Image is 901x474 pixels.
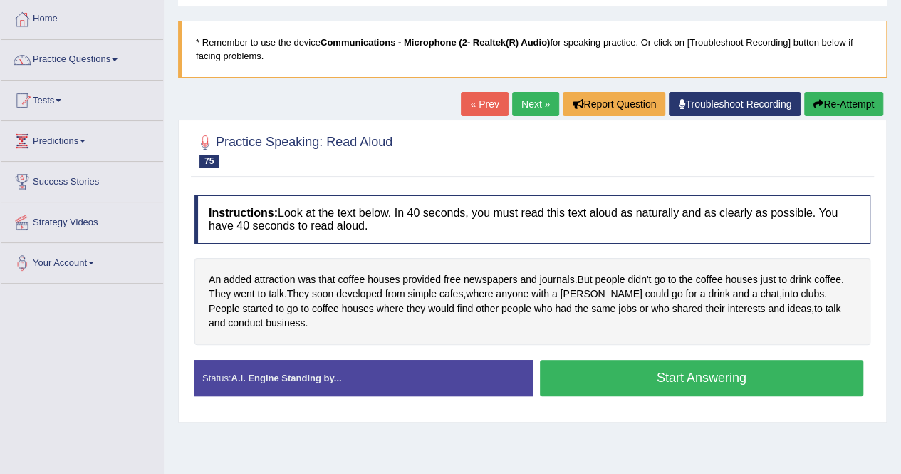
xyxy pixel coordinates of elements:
[825,302,840,316] span: Click to see word definition
[595,272,625,287] span: Click to see word definition
[461,92,508,116] a: « Prev
[708,287,729,302] span: Click to see word definition
[563,92,665,116] button: Report Question
[752,287,758,302] span: Click to see word definition
[768,302,784,316] span: Click to see word definition
[287,302,298,316] span: Click to see word definition
[814,302,823,316] span: Click to see word definition
[228,316,263,331] span: Click to see word definition
[672,302,703,316] span: Click to see word definition
[520,272,536,287] span: Click to see word definition
[627,272,651,287] span: Click to see word definition
[377,302,404,316] span: Click to see word definition
[618,302,637,316] span: Click to see word definition
[696,272,723,287] span: Click to see word definition
[1,121,163,157] a: Predictions
[385,287,405,302] span: Click to see word definition
[577,272,592,287] span: Click to see word definition
[668,272,677,287] span: Click to see word definition
[464,272,518,287] span: Click to see word definition
[457,302,474,316] span: Click to see word definition
[209,272,221,287] span: Click to see word definition
[257,287,266,302] span: Click to see word definition
[242,302,273,316] span: Click to see word definition
[318,272,335,287] span: Click to see word definition
[685,287,697,302] span: Click to see word definition
[312,302,339,316] span: Click to see word definition
[194,195,870,243] h4: Look at the text below. In 40 seconds, you must read this text aloud as naturally and as clearly ...
[705,302,724,316] span: Click to see word definition
[804,92,883,116] button: Re-Attempt
[209,207,278,219] b: Instructions:
[234,287,255,302] span: Click to see word definition
[466,287,493,302] span: Click to see word definition
[555,302,571,316] span: Click to see word definition
[254,272,296,287] span: Click to see word definition
[727,302,765,316] span: Click to see word definition
[321,37,550,48] b: Communications - Microphone (2- Realtek(R) Audio)
[194,360,533,396] div: Status:
[209,302,240,316] span: Click to see word definition
[439,287,463,302] span: Click to see word definition
[552,287,558,302] span: Click to see word definition
[428,302,454,316] span: Click to see word definition
[531,287,549,302] span: Click to see word definition
[1,202,163,238] a: Strategy Videos
[778,272,787,287] span: Click to see word definition
[725,272,757,287] span: Click to see word definition
[342,302,374,316] span: Click to see word definition
[209,287,231,302] span: Click to see word definition
[209,316,225,331] span: Click to see word definition
[269,287,284,302] span: Click to see word definition
[336,287,382,302] span: Click to see word definition
[760,272,776,287] span: Click to see word definition
[1,243,163,279] a: Your Account
[312,287,333,302] span: Click to see word definition
[287,287,309,302] span: Click to see word definition
[224,272,251,287] span: Click to see word definition
[338,272,365,287] span: Click to see word definition
[814,272,841,287] span: Click to see word definition
[640,302,648,316] span: Click to see word definition
[512,92,559,116] a: Next »
[1,162,163,197] a: Success Stories
[301,302,309,316] span: Click to see word definition
[407,302,425,316] span: Click to see word definition
[476,302,499,316] span: Click to see word definition
[402,272,441,287] span: Click to see word definition
[496,287,528,302] span: Click to see word definition
[591,302,615,316] span: Click to see word definition
[782,287,798,302] span: Click to see word definition
[787,302,811,316] span: Click to see word definition
[231,373,341,383] strong: A.I. Engine Standing by...
[645,287,669,302] span: Click to see word definition
[1,40,163,76] a: Practice Questions
[669,92,801,116] a: Troubleshoot Recording
[760,287,778,302] span: Click to see word definition
[368,272,400,287] span: Click to see word definition
[575,302,588,316] span: Click to see word definition
[672,287,683,302] span: Click to see word definition
[276,302,284,316] span: Click to see word definition
[733,287,749,302] span: Click to see word definition
[501,302,531,316] span: Click to see word definition
[1,81,163,116] a: Tests
[194,258,870,345] div: . . . , , . , .
[679,272,692,287] span: Click to see word definition
[700,287,706,302] span: Click to see word definition
[801,287,824,302] span: Click to see word definition
[444,272,461,287] span: Click to see word definition
[298,272,316,287] span: Click to see word definition
[266,316,305,331] span: Click to see word definition
[199,155,219,168] span: 75
[654,272,665,287] span: Click to see word definition
[539,272,574,287] span: Click to see word definition
[534,302,553,316] span: Click to see word definition
[790,272,811,287] span: Click to see word definition
[651,302,670,316] span: Click to see word definition
[540,360,864,396] button: Start Answering
[560,287,642,302] span: Click to see word definition
[178,21,887,78] blockquote: * Remember to use the device for speaking practice. Or click on [Troubleshoot Recording] button b...
[194,132,392,168] h2: Practice Speaking: Read Aloud
[407,287,436,302] span: Click to see word definition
